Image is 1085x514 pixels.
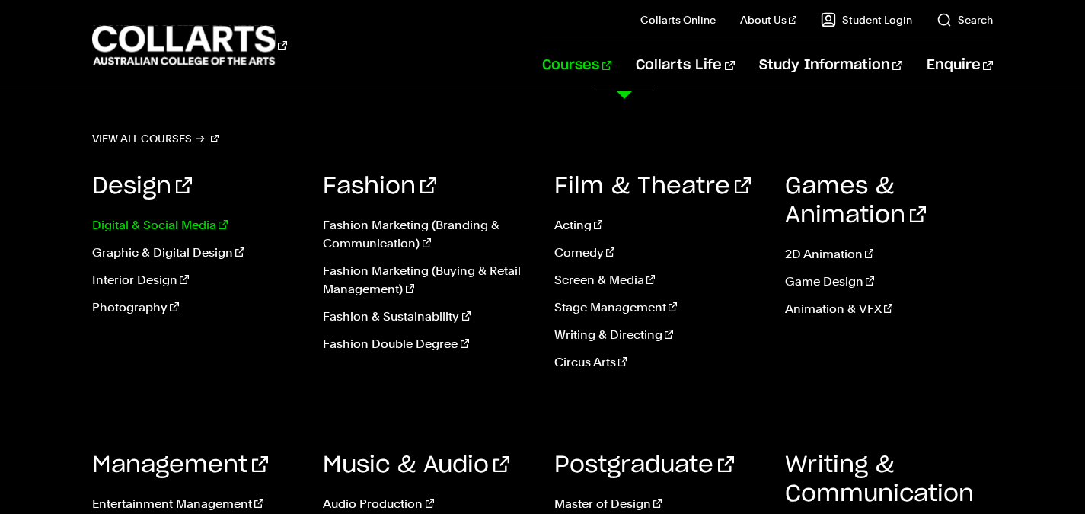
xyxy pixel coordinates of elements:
a: Design [92,175,192,198]
a: Postgraduate [554,454,734,477]
a: Fashion Double Degree [323,335,531,353]
a: Writing & Directing [554,326,762,344]
a: Entertainment Management [92,495,300,513]
a: Collarts Life [636,40,734,91]
a: Games & Animation [785,175,926,227]
a: Animation & VFX [785,300,993,318]
a: About Us [740,12,796,27]
a: Acting [554,216,762,235]
a: Fashion Marketing (Buying & Retail Management) [323,262,531,299]
a: Management [92,454,268,477]
a: Comedy [554,244,762,262]
a: Graphic & Digital Design [92,244,300,262]
a: 2D Animation [785,245,993,263]
a: Master of Design [554,495,762,513]
a: Circus Arts [554,353,762,372]
a: Courses [542,40,611,91]
a: Fashion Marketing (Branding & Communication) [323,216,531,253]
a: Stage Management [554,299,762,317]
div: Go to homepage [92,24,287,67]
a: Photography [92,299,300,317]
a: Search [937,12,993,27]
a: Film & Theatre [554,175,751,198]
a: View all courses [92,128,219,149]
a: Student Login [821,12,912,27]
a: Collarts Online [640,12,716,27]
a: Game Design [785,273,993,291]
a: Screen & Media [554,271,762,289]
a: Fashion & Sustainability [323,308,531,326]
a: Digital & Social Media [92,216,300,235]
a: Study Information [759,40,902,91]
a: Music & Audio [323,454,509,477]
a: Fashion [323,175,436,198]
a: Enquire [927,40,993,91]
a: Interior Design [92,271,300,289]
a: Audio Production [323,495,531,513]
